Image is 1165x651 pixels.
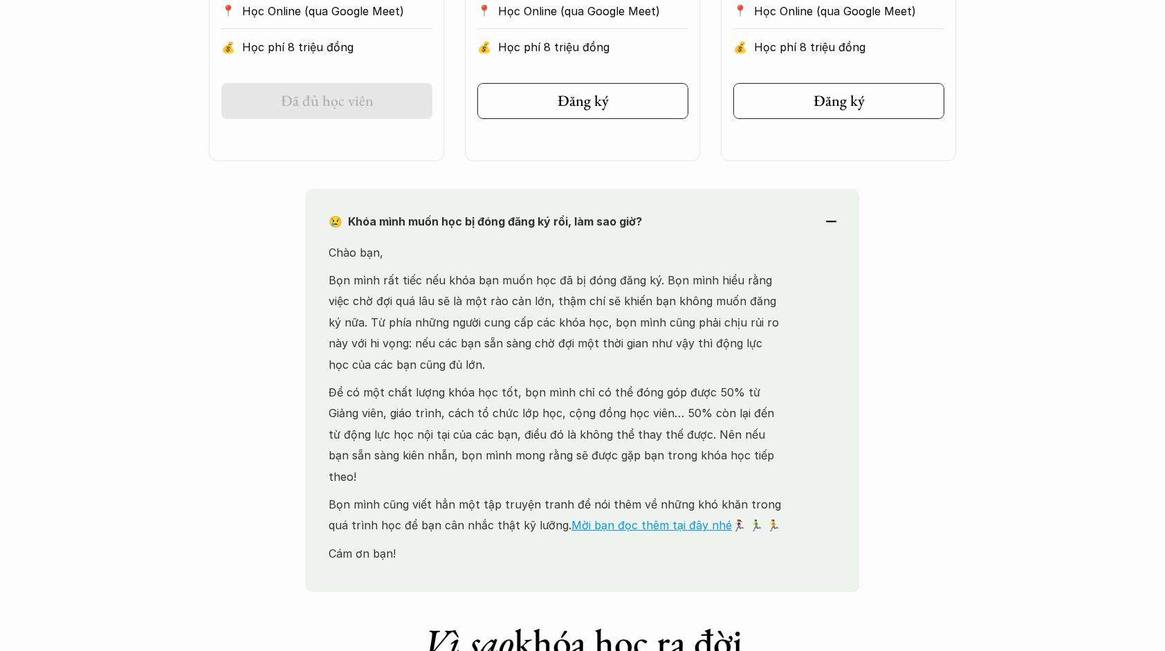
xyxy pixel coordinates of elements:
[329,242,786,263] p: Chào bạn,
[733,83,944,119] a: Đăng ký
[498,1,688,21] p: Học Online (qua Google Meet)
[733,4,747,17] p: 📍
[498,37,688,57] p: Học phí 8 triệu đồng
[329,214,642,228] strong: 😢 Khóa mình muốn học bị đóng đăng ký rồi, làm sao giờ?
[733,37,747,57] p: 💰
[329,494,786,536] p: Bọn mình cũng viết hẳn một tập truyện tranh để nói thêm về những khó khăn trong quá trình học để ...
[329,382,786,487] p: Để có một chất lượng khóa học tốt, bọn mình chỉ có thể đóng góp được 50% từ Giảng viên, giáo trìn...
[281,92,374,110] h5: Đã đủ học viên
[477,4,491,17] p: 📍
[242,1,432,21] p: Học Online (qua Google Meet)
[477,83,688,119] a: Đăng ký
[329,543,786,564] p: Cám ơn bạn!
[754,1,944,21] p: Học Online (qua Google Meet)
[814,92,865,110] h5: Đăng ký
[571,518,732,532] a: Mời bạn đọc thêm tại đây nhé
[221,37,235,57] p: 💰
[329,270,786,375] p: Bọn mình rất tiếc nếu khóa bạn muốn học đã bị đóng đăng ký. Bọn mình hiểu rằng việc chờ đợi quá l...
[558,92,609,110] h5: Đăng ký
[477,37,491,57] p: 💰
[242,37,432,57] p: Học phí 8 triệu đồng
[221,4,235,17] p: 📍
[754,37,944,57] p: Học phí 8 triệu đồng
